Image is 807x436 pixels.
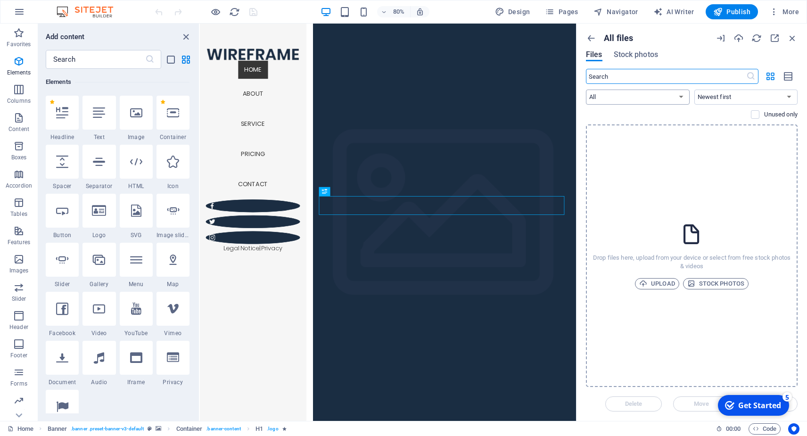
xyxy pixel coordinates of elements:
h6: Session time [716,423,741,435]
button: list-view [165,54,176,65]
span: Text [82,133,115,141]
i: Upload [733,33,744,43]
p: Elements [7,69,31,76]
div: YouTube [120,292,153,337]
i: Element contains an animation [282,426,287,431]
span: Video [82,329,115,337]
span: 00 00 [726,423,741,435]
button: Upload [635,278,679,289]
span: . banner .preset-banner-v3-default [71,423,144,435]
p: Footer [10,352,27,359]
span: Iframe [120,378,153,386]
div: Get Started [25,9,68,19]
i: This element is a customizable preset [148,426,152,431]
button: AI Writer [650,4,698,19]
button: Pages [541,4,582,19]
span: Click to select. Double-click to edit [255,423,263,435]
input: Search [586,69,746,84]
span: More [769,7,799,16]
div: Vimeo [156,292,189,337]
div: Image [120,96,153,141]
span: Click to select. Double-click to edit [48,423,67,435]
span: YouTube [120,329,153,337]
span: Publish [713,7,750,16]
button: reload [229,6,240,17]
div: Get Started 5 items remaining, 0% complete [5,4,76,25]
div: Spacer [46,145,79,190]
span: Audio [82,378,115,386]
div: Document [46,341,79,386]
div: Slider [46,243,79,288]
span: Separator [82,182,115,190]
button: grid-view [180,54,191,65]
p: Boxes [11,154,27,161]
span: Remove from favorites [160,99,165,105]
i: URL import [716,33,726,43]
span: Slider [46,280,79,288]
button: Stock photos [683,278,749,289]
span: AI Writer [653,7,694,16]
button: Publish [706,4,758,19]
input: Search [46,50,145,69]
h6: Elements [46,76,189,88]
span: Stock photos [687,278,744,289]
span: Privacy [156,378,189,386]
h6: 80% [391,6,406,17]
div: Facebook [46,292,79,337]
p: Header [9,323,28,331]
p: Forms [10,380,27,387]
p: Tables [10,210,27,218]
p: Unused only [764,110,798,119]
span: Stock photos [614,49,658,60]
button: 80% [377,6,411,17]
span: Remove from favorites [49,99,55,105]
p: Images [9,267,29,274]
div: 5 [70,1,79,10]
span: Headline [46,133,79,141]
span: Navigator [593,7,638,16]
i: On resize automatically adjust zoom level to fit chosen device. [416,8,424,16]
span: Icon [156,182,189,190]
span: Upload [639,278,675,289]
span: : [733,425,734,432]
nav: breadcrumb [48,423,287,435]
span: Spacer [46,182,79,190]
div: Menu [120,243,153,288]
div: Separator [82,145,115,190]
span: Container [156,133,189,141]
div: SVG [120,194,153,239]
p: Drop files here, upload from your device or select from free stock photos & videos [592,254,792,271]
button: More [766,4,803,19]
button: close panel [180,31,191,42]
span: SVG [120,231,153,239]
i: Maximize [769,33,780,43]
span: Code [753,423,776,435]
div: Privacy [156,341,189,386]
i: Show all folders [586,33,596,43]
button: Navigator [590,4,642,19]
i: Reload [751,33,762,43]
span: Facebook [46,329,79,337]
button: Design [491,4,534,19]
span: Files [586,49,602,60]
i: This element contains a background [156,426,161,431]
p: Slider [12,295,26,303]
span: Document [46,378,79,386]
div: Design (Ctrl+Alt+Y) [491,4,534,19]
a: Click to cancel selection. Double-click to open Pages [8,423,33,435]
p: All files [604,33,633,43]
span: Image [120,133,153,141]
div: Text [82,96,115,141]
h6: Add content [46,31,85,42]
span: Image slider [156,231,189,239]
span: Design [495,7,530,16]
div: Gallery [82,243,115,288]
button: Code [749,423,781,435]
div: Button [46,194,79,239]
span: Logo [82,231,115,239]
div: Logo [82,194,115,239]
i: Close [787,33,798,43]
p: Accordion [6,182,32,189]
div: Container [156,96,189,141]
span: Vimeo [156,329,189,337]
